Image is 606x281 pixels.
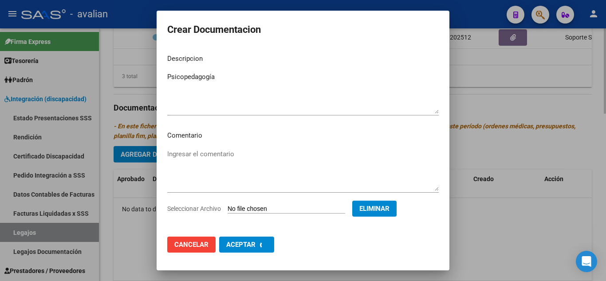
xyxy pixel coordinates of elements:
button: Eliminar [352,201,397,217]
p: Comentario [167,131,439,141]
span: Aceptar [226,241,256,249]
button: Aceptar [219,237,274,253]
p: Descripcion [167,54,439,64]
span: Eliminar [359,205,390,213]
button: Cancelar [167,237,216,253]
span: Cancelar [174,241,209,249]
h2: Crear Documentacion [167,21,439,38]
div: Open Intercom Messenger [576,251,597,272]
span: Seleccionar Archivo [167,205,221,212]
